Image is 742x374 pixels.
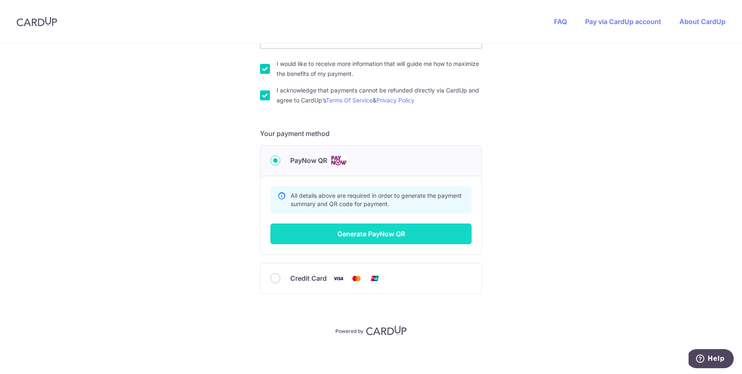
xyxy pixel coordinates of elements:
img: Visa [330,273,347,284]
a: About CardUp [679,17,725,26]
img: Cards logo [330,155,347,166]
a: Terms Of Service [326,97,373,104]
img: CardUp [366,325,407,335]
p: Powered by [335,326,364,335]
div: PayNow QR Cards logo [270,155,472,166]
h5: Your payment method [260,129,482,138]
img: Mastercard [348,273,365,284]
label: I would like to receive more information that will guide me how to maximize the benefits of my pa... [277,59,482,79]
img: Union Pay [366,273,383,284]
button: Generate PayNow QR [270,223,472,244]
img: CardUp [17,17,57,27]
span: PayNow QR [290,155,327,165]
iframe: Opens a widget where you can find more information [689,349,734,370]
a: Pay via CardUp account [585,17,661,26]
span: Credit Card [290,273,327,283]
a: Privacy Policy [376,97,414,104]
a: FAQ [554,17,567,26]
span: All details above are required in order to generate the payment summary and QR code for payment. [291,192,462,207]
label: I acknowledge that payments cannot be refunded directly via CardUp and agree to CardUp’s & [277,85,482,105]
div: Credit Card Visa Mastercard Union Pay [270,273,472,284]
